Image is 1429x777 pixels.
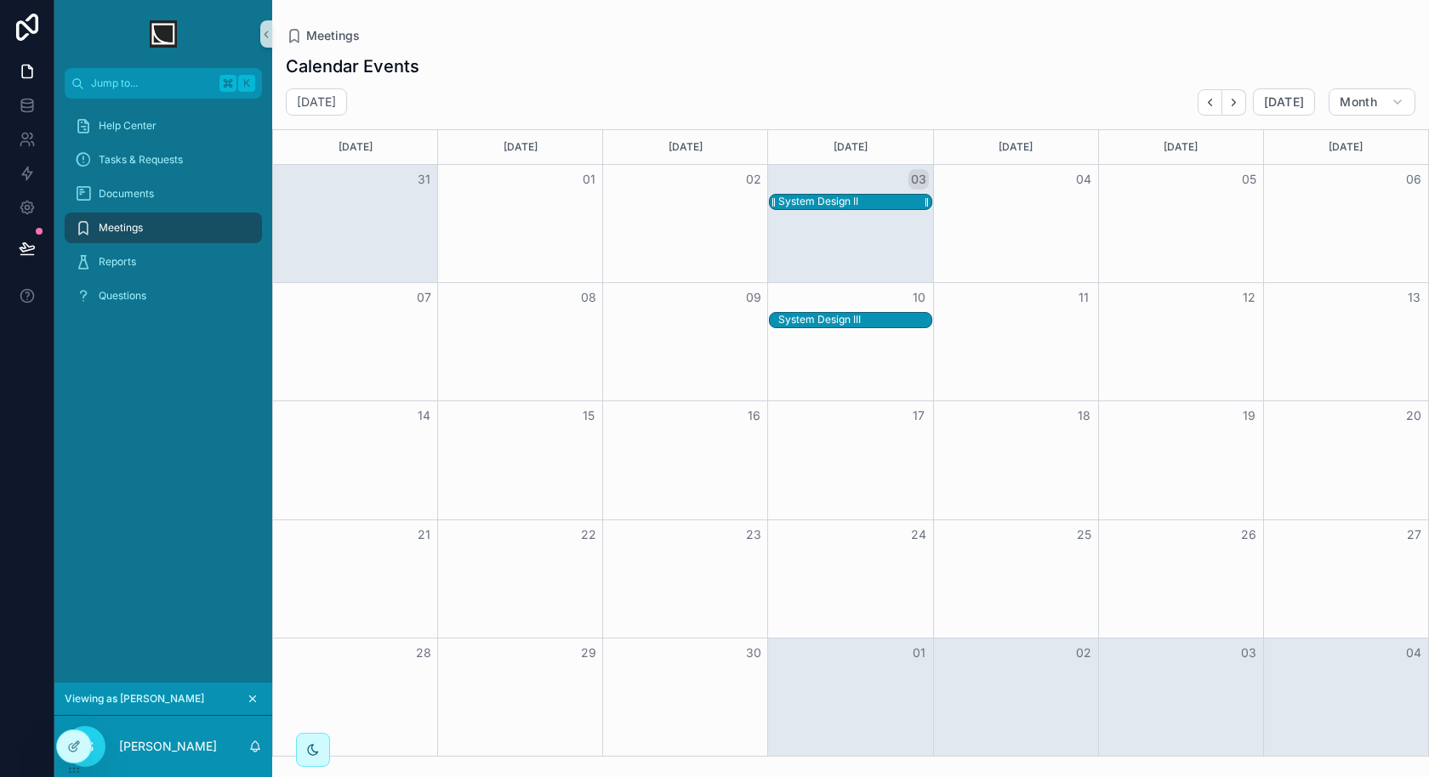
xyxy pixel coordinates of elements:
[743,169,764,190] button: 02
[937,130,1096,164] div: [DATE]
[1267,130,1426,164] div: [DATE]
[276,130,435,164] div: [DATE]
[413,643,434,663] button: 28
[1073,406,1094,426] button: 18
[65,68,262,99] button: Jump to...K
[99,187,154,201] span: Documents
[1238,643,1259,663] button: 03
[778,195,858,208] div: System Design II
[272,129,1429,757] div: Month View
[65,179,262,209] a: Documents
[908,287,929,308] button: 10
[578,169,599,190] button: 01
[578,287,599,308] button: 08
[99,153,183,167] span: Tasks & Requests
[286,54,419,78] h1: Calendar Events
[441,130,600,164] div: [DATE]
[297,94,336,111] h2: [DATE]
[606,130,765,164] div: [DATE]
[1238,287,1259,308] button: 12
[99,221,143,235] span: Meetings
[908,169,929,190] button: 03
[1403,643,1424,663] button: 04
[743,643,764,663] button: 30
[908,525,929,545] button: 24
[91,77,213,90] span: Jump to...
[1073,643,1094,663] button: 02
[1222,89,1246,116] button: Next
[1340,94,1377,110] span: Month
[286,27,360,44] a: Meetings
[1238,169,1259,190] button: 05
[240,77,253,90] span: K
[743,525,764,545] button: 23
[413,525,434,545] button: 21
[119,738,217,755] p: [PERSON_NAME]
[1403,169,1424,190] button: 06
[743,406,764,426] button: 16
[578,406,599,426] button: 15
[99,289,146,303] span: Questions
[1403,406,1424,426] button: 20
[1073,287,1094,308] button: 11
[99,119,157,133] span: Help Center
[54,99,272,333] div: scrollable content
[1073,169,1094,190] button: 04
[778,312,861,327] div: System Design III
[306,27,360,44] span: Meetings
[1073,525,1094,545] button: 25
[413,406,434,426] button: 14
[1403,525,1424,545] button: 27
[65,213,262,243] a: Meetings
[743,287,764,308] button: 09
[1238,525,1259,545] button: 26
[65,247,262,277] a: Reports
[65,692,204,706] span: Viewing as [PERSON_NAME]
[771,130,930,164] div: [DATE]
[778,194,858,209] div: System Design II
[1403,287,1424,308] button: 13
[413,169,434,190] button: 31
[1238,406,1259,426] button: 19
[578,643,599,663] button: 29
[778,313,861,326] div: System Design III
[908,406,929,426] button: 17
[1264,94,1304,110] span: [DATE]
[1102,130,1261,164] div: [DATE]
[908,643,929,663] button: 01
[1253,88,1315,116] button: [DATE]
[99,255,136,269] span: Reports
[413,287,434,308] button: 07
[1198,89,1222,116] button: Back
[65,111,262,141] a: Help Center
[65,145,262,175] a: Tasks & Requests
[578,525,599,545] button: 22
[65,281,262,311] a: Questions
[1329,88,1415,116] button: Month
[150,20,177,48] img: App logo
